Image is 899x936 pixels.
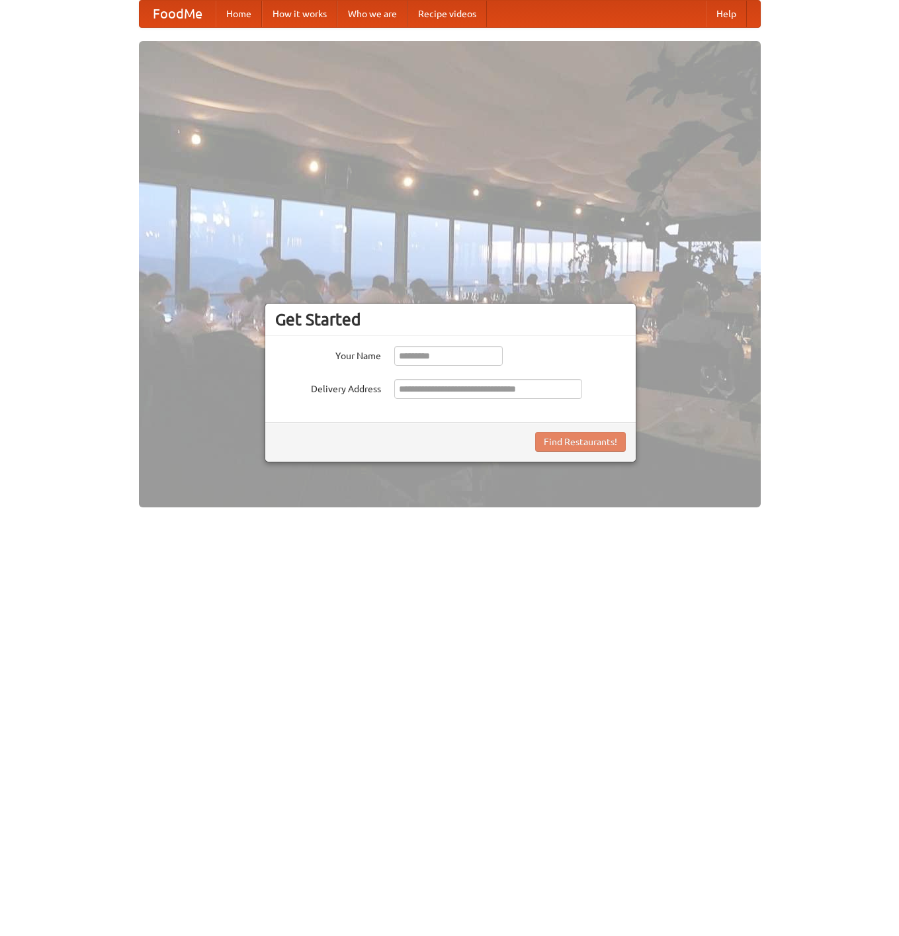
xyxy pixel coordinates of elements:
[535,432,626,452] button: Find Restaurants!
[337,1,407,27] a: Who we are
[275,346,381,362] label: Your Name
[216,1,262,27] a: Home
[262,1,337,27] a: How it works
[275,379,381,396] label: Delivery Address
[706,1,747,27] a: Help
[275,310,626,329] h3: Get Started
[407,1,487,27] a: Recipe videos
[140,1,216,27] a: FoodMe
